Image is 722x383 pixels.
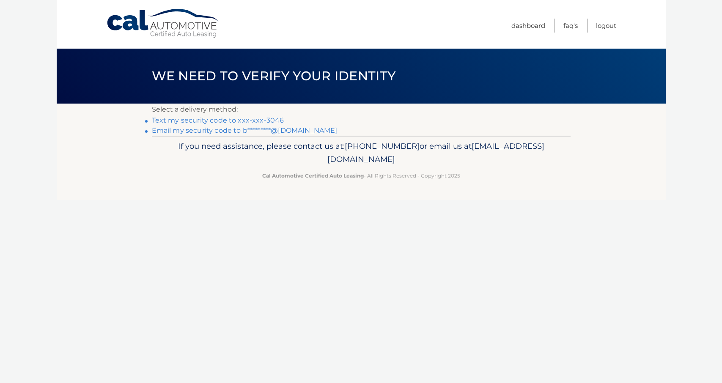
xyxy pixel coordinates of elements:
[152,126,338,134] a: Email my security code to b*********@[DOMAIN_NAME]
[345,141,420,151] span: [PHONE_NUMBER]
[152,68,396,84] span: We need to verify your identity
[563,19,578,33] a: FAQ's
[106,8,220,38] a: Cal Automotive
[157,171,565,180] p: - All Rights Reserved - Copyright 2025
[511,19,545,33] a: Dashboard
[596,19,616,33] a: Logout
[262,172,364,179] strong: Cal Automotive Certified Auto Leasing
[152,104,571,115] p: Select a delivery method:
[152,116,284,124] a: Text my security code to xxx-xxx-3046
[157,140,565,167] p: If you need assistance, please contact us at: or email us at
